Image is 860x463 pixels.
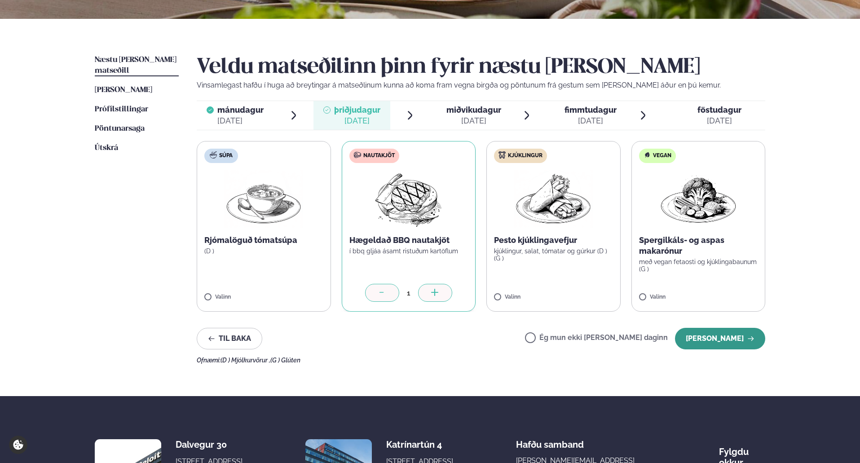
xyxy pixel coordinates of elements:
[639,258,758,273] p: með vegan fetaosti og kjúklingabaunum (G )
[95,106,148,113] span: Prófílstillingar
[494,235,613,246] p: Pesto kjúklingavefjur
[697,105,741,115] span: föstudagur
[334,105,380,115] span: þriðjudagur
[363,152,395,159] span: Nautakjöt
[95,86,152,94] span: [PERSON_NAME]
[204,235,323,246] p: Rjómalöguð tómatsúpa
[95,144,118,152] span: Útskrá
[334,115,380,126] div: [DATE]
[386,439,458,450] div: Katrínartún 4
[270,357,300,364] span: (G ) Glúten
[349,247,468,255] p: í bbq gljáa ásamt ristuðum kartöflum
[217,115,264,126] div: [DATE]
[204,247,323,255] p: (D )
[9,436,27,454] a: Cookie settings
[95,104,148,115] a: Prófílstillingar
[221,357,270,364] span: (D ) Mjólkurvörur ,
[176,439,247,450] div: Dalvegur 30
[516,432,584,450] span: Hafðu samband
[508,152,542,159] span: Kjúklingur
[224,170,303,228] img: Soup.png
[95,125,145,132] span: Pöntunarsaga
[446,105,501,115] span: miðvikudagur
[494,247,613,262] p: kjúklingur, salat, tómatar og gúrkur (D ) (G )
[354,151,361,159] img: beef.svg
[197,80,765,91] p: Vinsamlegast hafðu í huga að breytingar á matseðlinum kunna að koma fram vegna birgða og pöntunum...
[95,143,118,154] a: Útskrá
[697,115,741,126] div: [DATE]
[349,235,468,246] p: Hægeldað BBQ nautakjöt
[659,170,738,228] img: Vegan.png
[399,288,418,298] div: 1
[217,105,264,115] span: mánudagur
[369,170,448,228] img: Beef-Meat.png
[644,151,651,159] img: Vegan.svg
[197,357,765,364] div: Ofnæmi:
[639,235,758,256] p: Spergilkáls- og aspas makarónur
[219,152,233,159] span: Súpa
[95,55,179,76] a: Næstu [PERSON_NAME] matseðill
[446,115,501,126] div: [DATE]
[95,85,152,96] a: [PERSON_NAME]
[197,328,262,349] button: Til baka
[95,56,176,75] span: Næstu [PERSON_NAME] matseðill
[197,55,765,80] h2: Veldu matseðilinn þinn fyrir næstu [PERSON_NAME]
[210,151,217,159] img: soup.svg
[565,105,617,115] span: fimmtudagur
[514,170,593,228] img: Wraps.png
[498,151,506,159] img: chicken.svg
[675,328,765,349] button: [PERSON_NAME]
[95,123,145,134] a: Pöntunarsaga
[565,115,617,126] div: [DATE]
[653,152,671,159] span: Vegan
